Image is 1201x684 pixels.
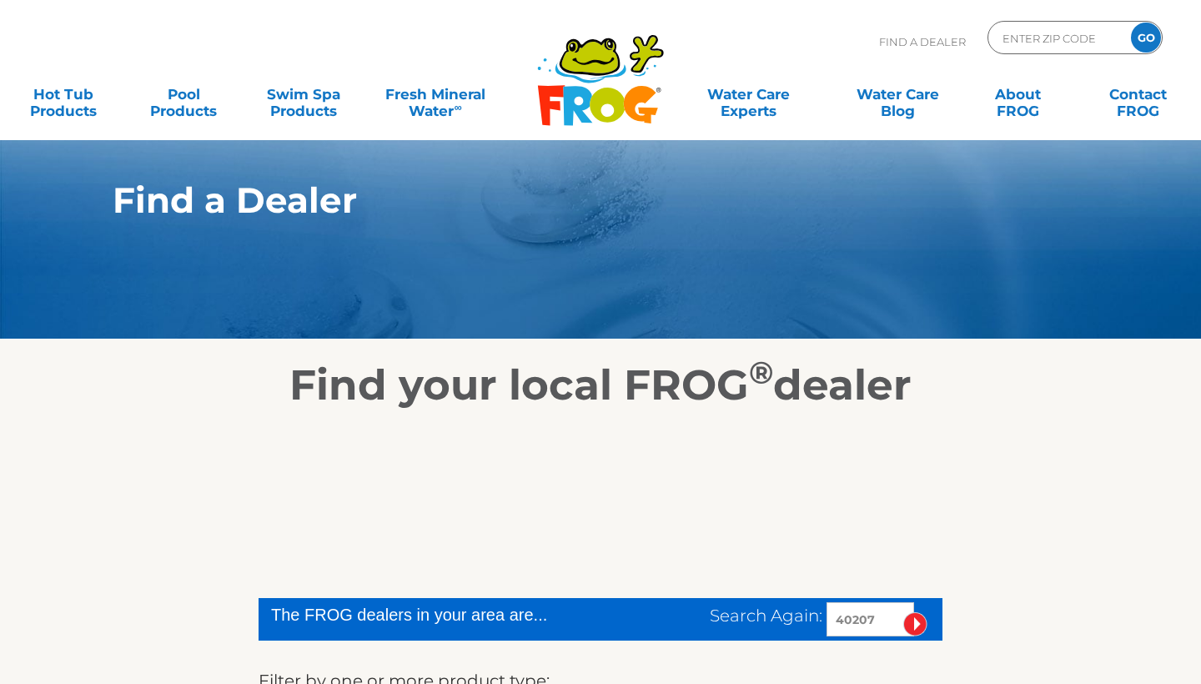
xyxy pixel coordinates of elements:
[710,606,822,626] span: Search Again:
[17,78,110,111] a: Hot TubProducts
[454,101,461,113] sup: ∞
[749,354,773,391] sup: ®
[271,602,607,627] div: The FROG dealers in your area are...
[88,360,1113,410] h2: Find your local FROG dealer
[672,78,824,111] a: Water CareExperts
[1131,23,1161,53] input: GO
[377,78,494,111] a: Fresh MineralWater∞
[1091,78,1184,111] a: ContactFROG
[257,78,350,111] a: Swim SpaProducts
[1001,26,1113,50] input: Zip Code Form
[971,78,1064,111] a: AboutFROG
[903,612,927,636] input: Submit
[879,21,966,63] p: Find A Dealer
[851,78,944,111] a: Water CareBlog
[113,180,1011,220] h1: Find a Dealer
[137,78,230,111] a: PoolProducts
